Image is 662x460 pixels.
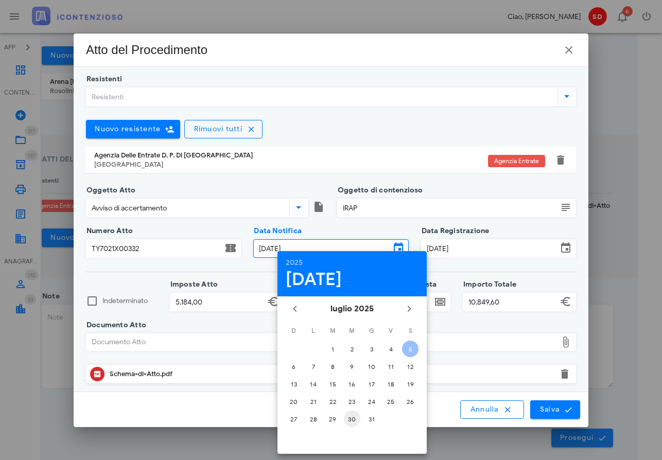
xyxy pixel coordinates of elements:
[470,405,514,414] span: Annulla
[94,161,488,169] div: [GEOGRAPHIC_DATA]
[305,393,322,410] button: 21
[554,154,567,166] button: Elimina
[344,393,360,410] button: 23
[324,398,341,405] div: 22
[530,400,581,419] button: Salva
[110,370,552,378] div: Schema-di-Atto.pdf
[382,341,399,357] button: 4
[363,415,380,423] div: 31
[86,334,558,350] div: Documento Atto
[305,358,322,375] button: 7
[305,363,322,370] div: 7
[193,125,242,133] span: Rimuovi tutti
[463,293,558,311] input: Importo Totale
[559,368,571,380] button: Elimina
[382,363,399,370] div: 11
[324,363,341,370] div: 8
[343,322,361,340] th: M
[286,415,302,423] div: 27
[363,393,380,410] button: 24
[363,358,380,375] button: 10
[254,240,390,257] input: Data Notifica
[419,226,490,236] label: Data Registrazione
[251,226,302,236] label: Data Notifica
[324,415,341,423] div: 29
[402,358,419,375] button: 12
[90,367,104,381] button: Clicca per aprire un'anteprima del file o scaricarlo
[326,298,378,319] button: luglio 2025
[305,411,322,427] button: 28
[305,415,322,423] div: 28
[286,411,302,427] button: 27
[363,345,380,353] div: 3
[344,380,360,388] div: 16
[382,393,399,410] button: 25
[324,358,341,375] button: 8
[286,299,304,318] button: Il mese scorso
[324,393,341,410] button: 22
[402,398,419,405] div: 26
[305,376,322,392] button: 14
[286,363,302,370] div: 6
[460,279,516,290] label: Importo Totale
[344,415,360,423] div: 30
[344,398,360,405] div: 23
[324,411,341,427] button: 29
[184,120,263,138] button: Rimuovi tutti
[323,322,342,340] th: M
[86,199,287,217] input: Oggetto Atto
[305,380,322,388] div: 14
[382,398,399,405] div: 25
[170,293,265,311] input: Imposte Atto
[286,358,302,375] button: 6
[86,120,180,138] button: Nuovo resistente
[344,411,360,427] button: 30
[324,341,341,357] button: 1
[363,376,380,392] button: 17
[402,380,419,388] div: 19
[83,226,133,236] label: Numero Atto
[86,88,555,105] input: Resistenti
[286,398,302,405] div: 20
[167,279,218,290] label: Imposte Atto
[324,380,341,388] div: 15
[324,376,341,392] button: 15
[382,345,399,353] div: 4
[494,155,539,167] span: Agenzia Entrate
[304,322,323,340] th: L
[539,405,571,414] span: Salva
[83,74,122,84] label: Resistenti
[401,322,420,340] th: S
[400,299,419,318] button: Il prossimo mese
[402,345,419,353] div: 5
[382,376,399,392] button: 18
[286,259,419,267] div: 2025
[402,341,419,357] button: 5
[285,322,303,340] th: D
[344,341,360,357] button: 2
[83,185,136,196] label: Oggetto Atto
[102,296,158,306] label: Indeterminato
[363,341,380,357] button: 3
[344,376,360,392] button: 16
[86,240,222,257] input: Numero Atto
[402,363,419,370] div: 12
[86,42,207,58] div: Atto del Procedimento
[286,380,302,388] div: 13
[363,380,380,388] div: 17
[363,363,380,370] div: 10
[94,151,488,160] div: Agenzia Delle Entrate D. P. Di [GEOGRAPHIC_DATA]
[362,322,381,340] th: G
[382,358,399,375] button: 11
[110,366,552,382] div: Clicca per aprire un'anteprima del file o scaricarlo
[286,393,302,410] button: 20
[363,411,380,427] button: 31
[382,322,400,340] th: V
[344,363,360,370] div: 9
[83,320,146,330] label: Documento Atto
[402,393,419,410] button: 26
[344,358,360,375] button: 9
[305,398,322,405] div: 21
[286,376,302,392] button: 13
[335,185,423,196] label: Oggetto di contenzioso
